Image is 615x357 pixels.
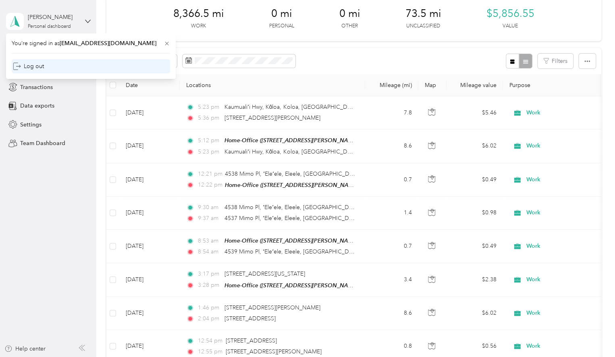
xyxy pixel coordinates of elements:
[173,7,224,20] span: 8,366.5 mi
[197,237,220,245] span: 8:53 am
[447,230,503,263] td: $0.49
[341,23,358,30] p: Other
[365,74,418,96] th: Mileage (mi)
[365,96,418,129] td: 7.8
[526,342,600,351] span: Work
[197,170,221,178] span: 12:21 pm
[197,136,220,145] span: 5:12 pm
[226,337,277,344] span: [STREET_ADDRESS]
[119,96,180,129] td: [DATE]
[4,345,46,353] button: Help center
[197,181,221,189] span: 12:22 pm
[12,39,170,48] span: You’re signed in as
[197,270,220,278] span: 3:17 pm
[197,347,222,356] span: 12:55 pm
[447,297,503,330] td: $6.02
[339,7,360,20] span: 0 mi
[486,7,534,20] span: $5,856.55
[526,275,600,284] span: Work
[503,23,518,30] p: Value
[226,348,322,355] span: [STREET_ADDRESS][PERSON_NAME]
[197,247,220,256] span: 8:54 am
[28,13,78,21] div: [PERSON_NAME]
[197,114,220,122] span: 5:36 pm
[224,215,361,222] span: 4537 Mimo Pl, ʻEleʻele, Eleele, [GEOGRAPHIC_DATA]
[447,96,503,129] td: $5.46
[197,203,220,212] span: 9:30 am
[197,103,220,112] span: 5:23 pm
[526,175,600,184] span: Work
[526,242,600,251] span: Work
[526,309,600,318] span: Work
[224,148,359,155] span: Kaumualiʻi Hwy, Kōloa, Koloa, [GEOGRAPHIC_DATA]
[418,74,447,96] th: Map
[28,24,71,29] div: Personal dashboard
[119,74,180,96] th: Date
[224,270,305,277] span: [STREET_ADDRESS][US_STATE]
[224,204,361,211] span: 4538 Mimo Pl, ʻEleʻele, Eleele, [GEOGRAPHIC_DATA]
[224,170,361,177] span: 4538 Mimo Pl, ʻEleʻele, Eleele, [GEOGRAPHIC_DATA]
[365,263,418,297] td: 3.4
[406,23,440,30] p: Unclassified
[526,141,600,150] span: Work
[526,208,600,217] span: Work
[365,297,418,330] td: 8.6
[224,315,276,322] span: [STREET_ADDRESS]
[197,336,222,345] span: 12:54 pm
[197,303,220,312] span: 1:46 pm
[20,139,65,147] span: Team Dashboard
[191,23,206,30] p: Work
[526,108,600,117] span: Work
[365,197,418,230] td: 1.4
[447,129,503,163] td: $6.02
[365,129,418,163] td: 8.6
[197,214,220,223] span: 9:37 am
[119,197,180,230] td: [DATE]
[197,314,220,323] span: 2:04 pm
[119,263,180,297] td: [DATE]
[224,304,320,311] span: [STREET_ADDRESS][PERSON_NAME]
[447,74,503,96] th: Mileage value
[225,182,360,189] span: Home-Office ([STREET_ADDRESS][PERSON_NAME])
[224,104,359,110] span: Kaumualiʻi Hwy, Kōloa, Koloa, [GEOGRAPHIC_DATA]
[60,40,156,47] span: [EMAIL_ADDRESS][DOMAIN_NAME]
[13,62,44,71] div: Log out
[197,147,220,156] span: 5:23 pm
[224,248,361,255] span: 4539 Mimo Pl, ʻEleʻele, Eleele, [GEOGRAPHIC_DATA]
[447,263,503,297] td: $2.38
[269,23,294,30] p: Personal
[20,120,42,129] span: Settings
[405,7,441,20] span: 73.5 mi
[224,114,320,121] span: [STREET_ADDRESS][PERSON_NAME]
[20,83,53,91] span: Transactions
[119,163,180,197] td: [DATE]
[119,129,180,163] td: [DATE]
[197,281,220,290] span: 3:28 pm
[365,230,418,263] td: 0.7
[119,297,180,330] td: [DATE]
[20,102,54,110] span: Data exports
[271,7,292,20] span: 0 mi
[224,137,359,144] span: Home-Office ([STREET_ADDRESS][PERSON_NAME])
[365,163,418,197] td: 0.7
[180,74,365,96] th: Locations
[570,312,615,357] iframe: Everlance-gr Chat Button Frame
[224,237,359,244] span: Home-Office ([STREET_ADDRESS][PERSON_NAME])
[538,54,573,68] button: Filters
[447,163,503,197] td: $0.49
[119,230,180,263] td: [DATE]
[224,282,359,289] span: Home-Office ([STREET_ADDRESS][PERSON_NAME])
[447,197,503,230] td: $0.98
